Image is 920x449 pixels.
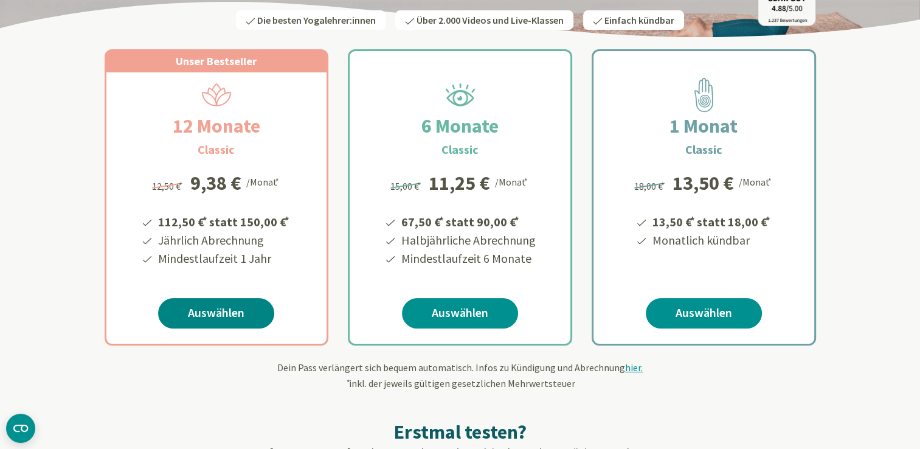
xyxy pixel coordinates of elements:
[345,377,575,389] span: inkl. der jeweils gültigen gesetzlichen Mehrwertsteuer
[441,141,479,159] h3: Classic
[105,360,816,391] div: Dein Pass verlängert sich bequem automatisch. Infos zu Kündigung und Abrechnung
[176,54,257,68] span: Unser Bestseller
[144,111,289,141] h2: 12 Monate
[417,14,564,26] span: Über 2.000 Videos und Live-Klassen
[198,141,235,159] h3: Classic
[105,420,816,444] h2: Erstmal testen?
[257,14,376,26] span: Die besten Yogalehrer:innen
[651,211,772,231] li: 13,50 € statt 18,00 €
[399,211,536,231] li: 67,50 € statt 90,00 €
[495,173,530,189] div: /Monat
[152,180,184,192] span: 12,50 €
[392,111,528,141] h2: 6 Monate
[156,211,291,231] li: 112,50 € statt 150,00 €
[402,298,518,329] a: Auswählen
[390,180,423,192] span: 15,00 €
[399,249,536,268] li: Mindestlaufzeit 6 Monate
[6,414,35,443] button: CMP-Widget öffnen
[156,249,291,268] li: Mindestlaufzeit 1 Jahr
[685,141,722,159] h3: Classic
[604,14,674,26] span: Einfach kündbar
[429,173,490,193] div: 11,25 €
[158,298,274,329] a: Auswählen
[739,173,773,189] div: /Monat
[651,231,772,249] li: Monatlich kündbar
[625,361,643,374] span: hier.
[673,173,734,193] div: 13,50 €
[156,231,291,249] li: Jährlich Abrechnung
[646,298,762,329] a: Auswählen
[246,173,281,189] div: /Monat
[190,173,241,193] div: 9,38 €
[634,180,666,192] span: 18,00 €
[640,111,767,141] h2: 1 Monat
[399,231,536,249] li: Halbjährliche Abrechnung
